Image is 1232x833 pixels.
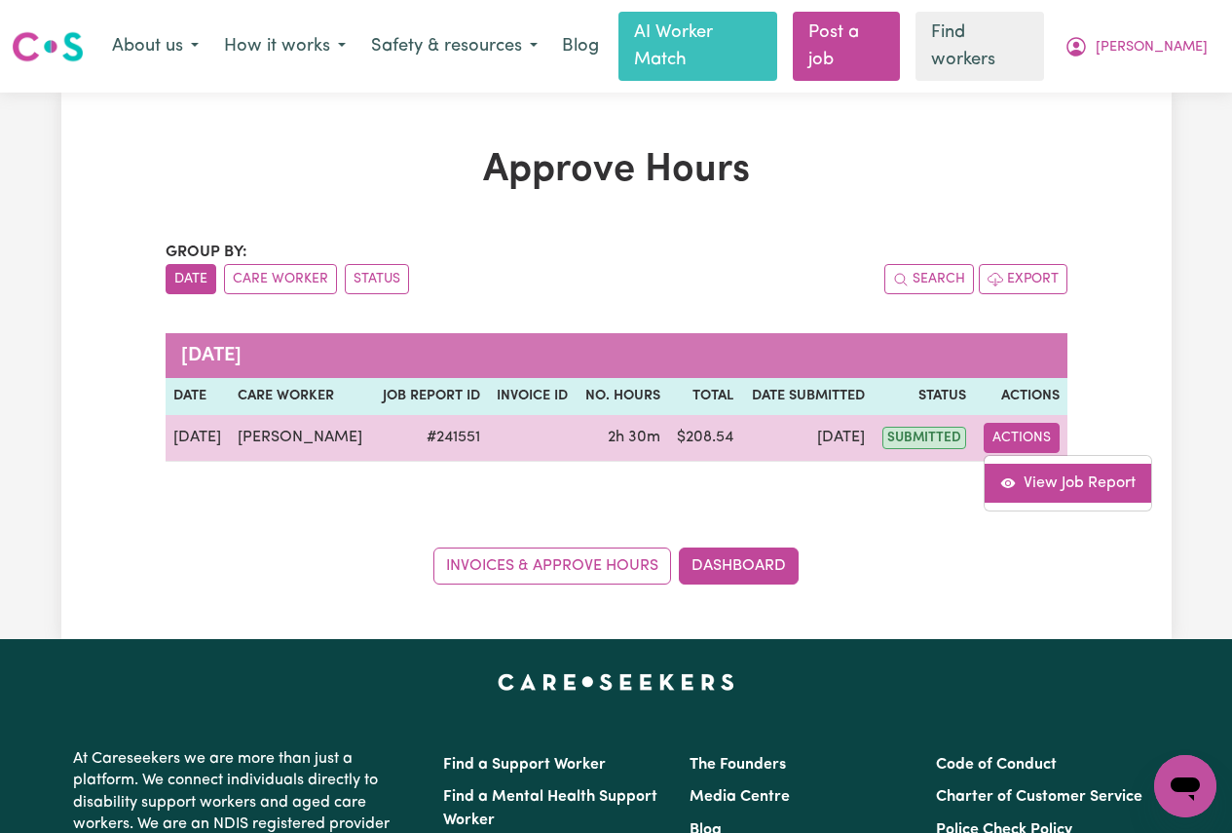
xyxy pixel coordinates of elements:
[741,415,872,462] td: [DATE]
[443,757,606,773] a: Find a Support Worker
[679,548,799,585] a: Dashboard
[1052,26,1220,67] button: My Account
[166,415,230,462] td: [DATE]
[345,264,409,294] button: sort invoices by paid status
[608,430,660,445] span: 2 hours 30 minutes
[668,378,741,415] th: Total
[884,264,974,294] button: Search
[936,757,1057,773] a: Code of Conduct
[12,29,84,64] img: Careseekers logo
[690,757,786,773] a: The Founders
[576,378,668,415] th: No. Hours
[793,12,900,81] a: Post a job
[99,26,211,67] button: About us
[12,24,84,69] a: Careseekers logo
[488,378,577,415] th: Invoice ID
[915,12,1044,81] a: Find workers
[433,548,671,585] a: Invoices & Approve Hours
[1096,37,1208,58] span: [PERSON_NAME]
[690,789,790,805] a: Media Centre
[985,464,1151,503] a: View job report 241551
[984,455,1152,511] div: Actions
[211,26,358,67] button: How it works
[372,378,487,415] th: Job Report ID
[166,147,1067,194] h1: Approve Hours
[741,378,872,415] th: Date Submitted
[166,245,247,260] span: Group by:
[974,378,1067,415] th: Actions
[1154,755,1216,817] iframe: Button to launch messaging window
[984,423,1060,453] button: Actions
[166,378,230,415] th: Date
[550,25,611,68] a: Blog
[166,264,216,294] button: sort invoices by date
[224,264,337,294] button: sort invoices by care worker
[372,415,487,462] td: # 241551
[443,789,657,828] a: Find a Mental Health Support Worker
[618,12,777,81] a: AI Worker Match
[882,427,966,449] span: submitted
[230,415,373,462] td: [PERSON_NAME]
[498,674,734,690] a: Careseekers home page
[166,333,1067,378] caption: [DATE]
[668,415,741,462] td: $ 208.54
[873,378,974,415] th: Status
[230,378,373,415] th: Care worker
[358,26,550,67] button: Safety & resources
[979,264,1067,294] button: Export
